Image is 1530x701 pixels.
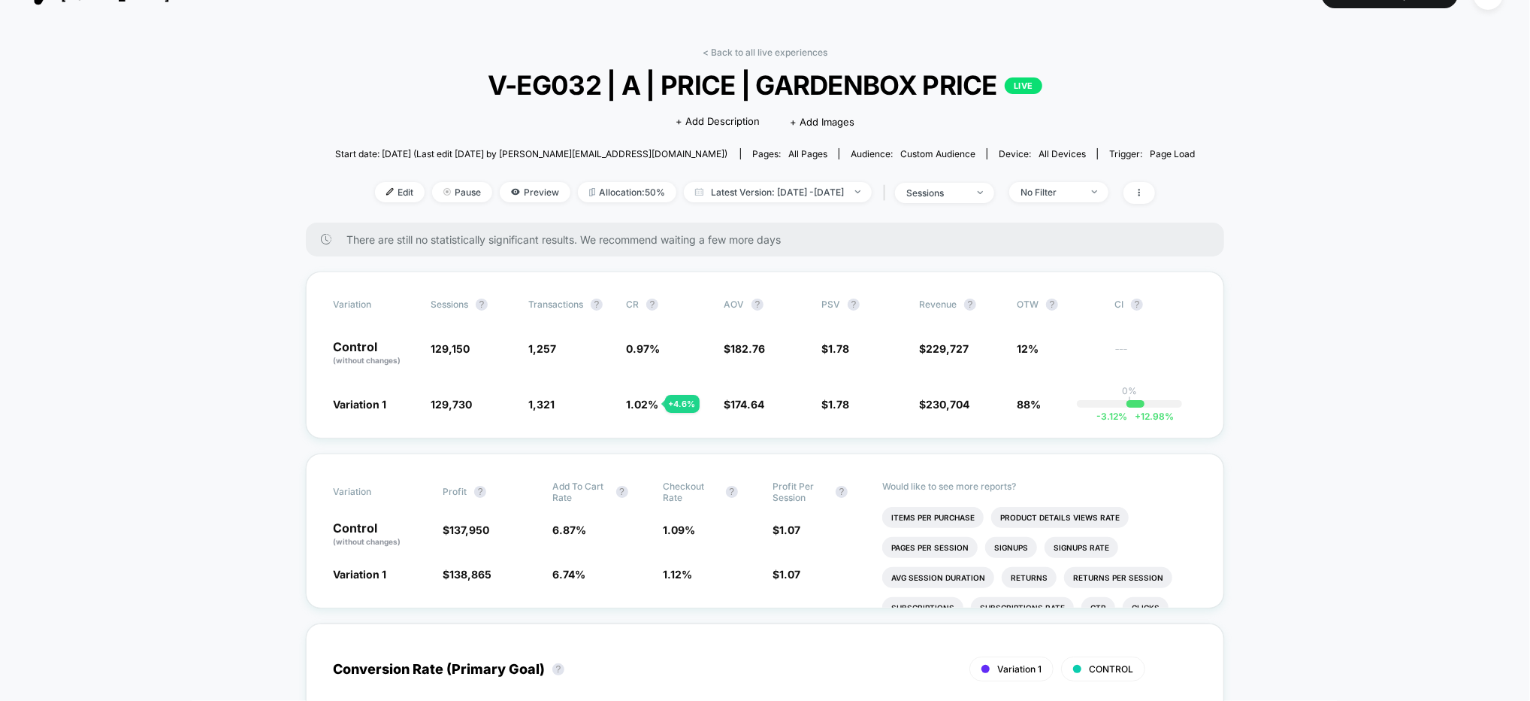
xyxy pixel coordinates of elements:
[449,568,491,581] span: 138,865
[1064,567,1172,588] li: Returns Per Session
[646,299,658,311] button: ?
[779,568,800,581] span: 1.07
[589,188,595,196] img: rebalance
[919,342,969,355] span: $
[773,523,800,536] span: $
[906,187,966,199] div: sessions
[836,486,848,498] button: ?
[616,486,628,498] button: ?
[882,507,984,528] li: Items Per Purchase
[821,299,840,310] span: PSV
[1045,537,1118,558] li: Signups Rate
[684,182,872,202] span: Latest Version: [DATE] - [DATE]
[333,341,416,366] p: Control
[919,398,969,411] span: $
[333,398,386,411] span: Variation 1
[333,299,416,311] span: Variation
[1081,597,1115,618] li: Ctr
[724,299,744,310] span: AOV
[1096,411,1127,422] span: -3.12 %
[591,299,603,311] button: ?
[773,481,828,503] span: Profit Per Session
[695,188,703,196] img: calendar
[730,342,765,355] span: 182.76
[432,182,492,202] span: Pause
[553,568,586,581] span: 6.74 %
[821,342,849,355] span: $
[443,568,491,581] span: $
[528,342,556,355] span: 1,257
[335,148,727,159] span: Start date: [DATE] (Last edit [DATE] by [PERSON_NAME][EMAIL_ADDRESS][DOMAIN_NAME])
[882,597,963,618] li: Subscriptions
[790,116,854,128] span: + Add Images
[626,398,658,411] span: 1.02 %
[676,114,760,129] span: + Add Description
[431,398,472,411] span: 129,730
[663,568,692,581] span: 1.12 %
[978,191,983,194] img: end
[500,182,570,202] span: Preview
[1114,344,1197,366] span: ---
[443,523,489,536] span: $
[821,398,849,411] span: $
[665,395,700,413] div: + 4.6 %
[730,398,764,411] span: 174.64
[333,522,428,548] p: Control
[474,486,486,498] button: ?
[1127,411,1174,422] span: 12.98 %
[1039,148,1086,159] span: all devices
[1092,190,1097,193] img: end
[724,342,765,355] span: $
[346,233,1194,246] span: There are still no statistically significant results. We recommend waiting a few more days
[851,148,975,159] div: Audience:
[1123,597,1169,618] li: Clicks
[751,299,763,311] button: ?
[553,481,609,503] span: Add To Cart Rate
[773,568,800,581] span: $
[726,486,738,498] button: ?
[663,523,695,536] span: 1.09 %
[752,148,827,159] div: Pages:
[788,148,827,159] span: all pages
[386,188,394,196] img: edit
[991,507,1129,528] li: Product Details Views Rate
[333,537,401,546] span: (without changes)
[476,299,488,311] button: ?
[375,182,425,202] span: Edit
[431,342,470,355] span: 129,150
[900,148,975,159] span: Custom Audience
[1109,148,1195,159] div: Trigger:
[985,537,1037,558] li: Signups
[1046,299,1058,311] button: ?
[553,523,587,536] span: 6.87 %
[926,342,969,355] span: 229,727
[333,481,416,503] span: Variation
[882,567,994,588] li: Avg Session Duration
[987,148,1097,159] span: Device:
[1135,411,1141,422] span: +
[724,398,764,411] span: $
[828,398,849,411] span: 1.78
[855,190,860,193] img: end
[552,663,564,675] button: ?
[378,69,1152,101] span: V-EG032 | A | PRICE | GARDENBOX PRICE
[879,182,895,204] span: |
[1021,187,1081,198] div: No Filter
[964,299,976,311] button: ?
[1005,77,1042,94] p: LIVE
[779,523,800,536] span: 1.07
[1017,342,1039,355] span: 12%
[663,481,718,503] span: Checkout Rate
[626,299,639,310] span: CR
[1122,385,1137,396] p: 0%
[1002,567,1057,588] li: Returns
[443,486,467,497] span: Profit
[528,299,583,310] span: Transactions
[703,47,827,58] a: < Back to all live experiences
[443,188,451,196] img: end
[926,398,969,411] span: 230,704
[449,523,489,536] span: 137,950
[848,299,860,311] button: ?
[1114,299,1197,311] span: CI
[1089,663,1133,675] span: CONTROL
